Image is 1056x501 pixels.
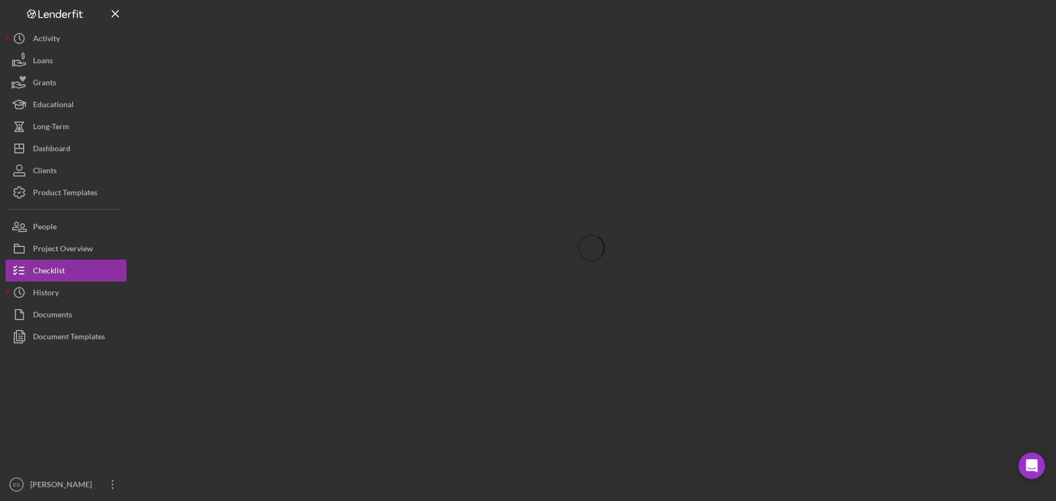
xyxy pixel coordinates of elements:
button: ES[PERSON_NAME] [5,474,127,496]
div: Educational [33,93,74,118]
button: Dashboard [5,137,127,159]
div: Document Templates [33,326,105,350]
div: Activity [33,27,60,52]
div: Product Templates [33,181,97,206]
button: Loans [5,49,127,71]
button: Documents [5,304,127,326]
div: Checklist [33,260,65,284]
button: Long-Term [5,115,127,137]
div: Loans [33,49,53,74]
div: Long-Term [33,115,69,140]
button: People [5,216,127,238]
button: Clients [5,159,127,181]
button: Checklist [5,260,127,282]
button: Project Overview [5,238,127,260]
div: Clients [33,159,57,184]
button: Grants [5,71,127,93]
text: ES [13,482,20,488]
div: Dashboard [33,137,70,162]
div: Project Overview [33,238,93,262]
button: Educational [5,93,127,115]
button: Activity [5,27,127,49]
button: Product Templates [5,181,127,203]
div: History [33,282,59,306]
div: Grants [33,71,56,96]
button: History [5,282,127,304]
div: People [33,216,57,240]
button: Document Templates [5,326,127,348]
div: Open Intercom Messenger [1019,453,1045,479]
div: [PERSON_NAME] [28,474,99,498]
div: Documents [33,304,72,328]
